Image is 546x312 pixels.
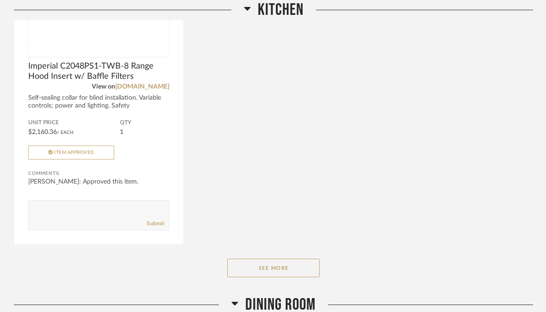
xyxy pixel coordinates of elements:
span: Imperial C2048PS1-TWB-8 Range Hood Insert w/ Baffle Filters [28,61,169,82]
button: Item Approved [28,146,114,159]
a: [DOMAIN_NAME] [115,83,169,90]
button: See More [227,259,320,277]
div: Self-sealing collar for blind installation. Variable controls; power and lighting. Safety Thermos... [28,94,169,118]
span: / Each [57,130,74,135]
span: View on [92,83,115,90]
span: Unit Price [28,119,120,127]
span: 1 [120,129,124,135]
a: Submit [147,220,164,228]
span: $2,160.36 [28,129,57,135]
div: Comments: [28,169,169,178]
span: Item Approved [54,150,94,155]
span: QTY [120,119,169,127]
div: [PERSON_NAME]: Approved this item. [28,177,169,186]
